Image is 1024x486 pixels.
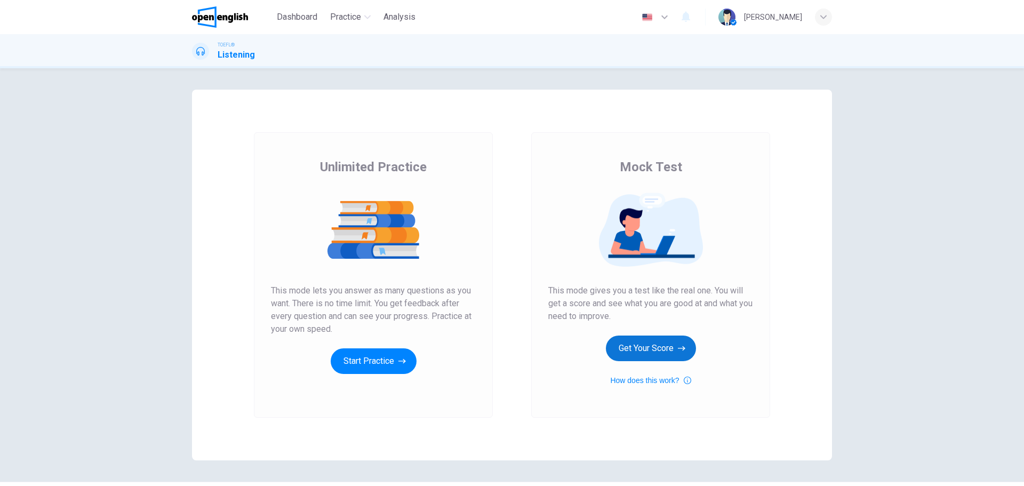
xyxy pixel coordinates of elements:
[620,158,682,176] span: Mock Test
[641,13,654,21] img: en
[379,7,420,27] button: Analysis
[192,6,273,28] a: OpenEnglish logo
[548,284,753,323] span: This mode gives you a test like the real one. You will get a score and see what you are good at a...
[383,11,415,23] span: Analysis
[218,41,235,49] span: TOEFL®
[271,284,476,336] span: This mode lets you answer as many questions as you want. There is no time limit. You get feedback...
[192,6,248,28] img: OpenEnglish logo
[320,158,427,176] span: Unlimited Practice
[331,348,417,374] button: Start Practice
[273,7,322,27] button: Dashboard
[277,11,317,23] span: Dashboard
[744,11,802,23] div: [PERSON_NAME]
[330,11,361,23] span: Practice
[218,49,255,61] h1: Listening
[606,336,696,361] button: Get Your Score
[610,374,691,387] button: How does this work?
[326,7,375,27] button: Practice
[718,9,735,26] img: Profile picture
